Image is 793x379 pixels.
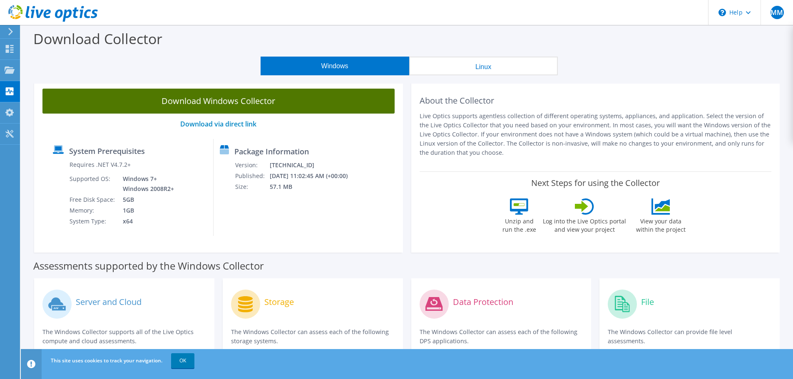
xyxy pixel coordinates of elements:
[76,298,142,306] label: Server and Cloud
[69,216,117,227] td: System Type:
[235,181,269,192] td: Size:
[70,161,131,169] label: Requires .NET V4.7.2+
[117,205,176,216] td: 1GB
[420,111,772,157] p: Live Optics supports agentless collection of different operating systems, appliances, and applica...
[269,181,359,192] td: 57.1 MB
[264,298,294,306] label: Storage
[117,194,176,205] td: 5GB
[69,173,117,194] td: Supported OS:
[235,171,269,181] td: Published:
[42,327,206,346] p: The Windows Collector supports all of the Live Optics compute and cloud assessments.
[234,147,309,156] label: Package Information
[69,205,117,216] td: Memory:
[500,215,538,234] label: Unzip and run the .exe
[261,57,409,75] button: Windows
[269,160,359,171] td: [TECHNICAL_ID]
[51,357,162,364] span: This site uses cookies to track your navigation.
[42,89,395,114] a: Download Windows Collector
[33,29,162,48] label: Download Collector
[718,9,726,16] svg: \n
[180,119,256,129] a: Download via direct link
[231,327,395,346] p: The Windows Collector can assess each of the following storage systems.
[420,96,772,106] h2: About the Collector
[33,262,264,270] label: Assessments supported by the Windows Collector
[641,298,654,306] label: File
[117,216,176,227] td: x64
[409,57,558,75] button: Linux
[69,194,117,205] td: Free Disk Space:
[420,327,583,346] p: The Windows Collector can assess each of the following DPS applications.
[608,327,771,346] p: The Windows Collector can provide file level assessments.
[117,173,176,194] td: Windows 7+ Windows 2008R2+
[631,215,691,234] label: View your data within the project
[531,178,660,188] label: Next Steps for using the Collector
[171,353,194,368] a: OK
[69,147,145,155] label: System Prerequisites
[235,160,269,171] td: Version:
[453,298,513,306] label: Data Protection
[542,215,626,234] label: Log into the Live Optics portal and view your project
[269,171,359,181] td: [DATE] 11:02:45 AM (+00:00)
[771,6,784,19] span: MM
